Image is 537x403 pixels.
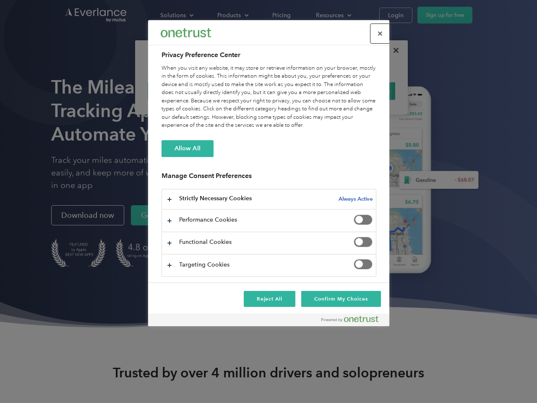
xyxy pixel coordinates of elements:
[321,316,385,326] a: Powered by OneTrust Opens in a new Tab
[161,24,211,41] div: Everlance
[321,316,378,322] img: Powered by OneTrust Opens in a new Tab
[161,28,211,37] img: Everlance
[148,20,389,326] div: Preference center
[162,140,214,157] button: Allow All
[162,64,376,130] div: When you visit any website, it may store or retrieve information on your browser, mostly in the f...
[162,172,376,185] h3: Manage Consent Preferences
[162,50,376,60] h2: Privacy Preference Center
[301,291,381,307] button: Confirm My Choices
[371,24,389,43] button: Close
[148,20,389,326] div: Privacy Preference Center
[244,291,296,307] button: Reject All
